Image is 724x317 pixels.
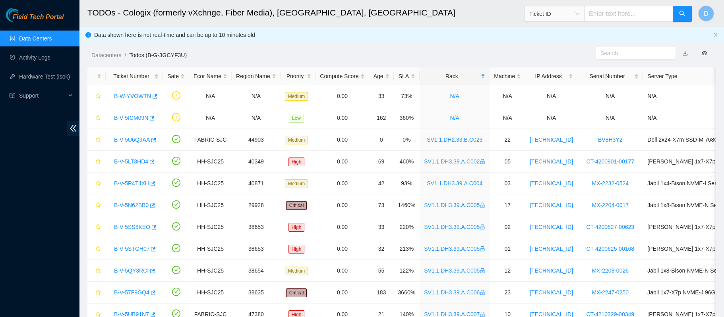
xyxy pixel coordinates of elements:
a: SV1.1.DH3.39.A.C006lock [424,289,485,296]
td: N/A [577,107,643,129]
button: download [676,47,694,60]
td: N/A [189,107,232,129]
td: 220% [394,216,420,238]
td: 0.00 [316,129,369,151]
span: check-circle [172,266,180,274]
a: SV1.1.DH3.39.A.C004 [427,180,482,186]
a: SV1.1.DH3.39.A.C005lock [424,267,485,274]
span: exclamation-circle [172,91,180,100]
td: HH-SJC25 [189,216,232,238]
a: CT-4200827-00623 [586,224,634,230]
span: search [679,10,685,18]
td: FABRIC-SJC [189,129,232,151]
a: N/A [450,115,459,121]
a: SV1.1.DH3.39.A.C005lock [424,246,485,252]
td: 213% [394,238,420,260]
td: 32 [369,238,394,260]
span: star [95,246,101,252]
button: star [92,199,101,211]
td: 3660% [394,282,420,304]
a: B-V-5QY3RCI [114,267,149,274]
span: / [124,52,126,58]
span: lock [480,290,485,295]
td: 0.00 [316,238,369,260]
span: star [95,93,101,100]
span: double-left [67,121,79,136]
td: 29928 [232,194,281,216]
span: lock [480,202,485,208]
button: star [92,242,101,255]
td: N/A [490,85,525,107]
td: 38654 [232,260,281,282]
td: 05 [490,151,525,173]
td: 460% [394,151,420,173]
td: 69 [369,151,394,173]
td: HH-SJC25 [189,151,232,173]
td: N/A [525,107,577,129]
button: D [698,6,714,21]
span: close [713,33,718,37]
a: B-V-5SS8KEO [114,224,150,230]
a: N/A [450,93,459,99]
a: B-W-YVOWTN [114,93,151,99]
a: [TECHNICAL_ID] [530,202,573,208]
td: 02 [490,216,525,238]
td: HH-SJC25 [189,238,232,260]
span: star [95,290,101,296]
span: star [95,137,101,143]
a: Todos (B-G-3GCYF3U) [129,52,187,58]
td: 17 [490,194,525,216]
a: SV1.1.DH2.33.B.C023 [427,136,482,143]
td: 33 [369,85,394,107]
button: star [92,286,101,299]
td: HH-SJC25 [189,194,232,216]
td: 0.00 [316,194,369,216]
td: N/A [232,85,281,107]
span: star [95,202,101,209]
span: star [95,159,101,165]
td: N/A [189,85,232,107]
td: 38635 [232,282,281,304]
span: Critical [286,288,307,297]
a: MX-2232-0524 [592,180,629,186]
a: MX-2204-0017 [592,202,629,208]
td: 33 [369,216,394,238]
span: star [95,268,101,274]
span: Medium [285,267,308,275]
td: 0.00 [316,151,369,173]
a: CT-4200625-00168 [586,246,634,252]
td: 22 [490,129,525,151]
a: [TECHNICAL_ID] [530,224,573,230]
td: 40349 [232,151,281,173]
td: HH-SJC25 [189,282,232,304]
a: B-V-5U6Q9AA [114,136,150,143]
td: 44903 [232,129,281,151]
span: check-circle [172,179,180,187]
a: B-V-5ICM09N [114,115,148,121]
span: read [10,93,15,98]
td: 0 [369,129,394,151]
td: 162 [369,107,394,129]
span: eye [702,50,707,56]
span: Field Tech Portal [13,13,64,21]
td: 0.00 [316,107,369,129]
td: 40871 [232,173,281,194]
span: Ticket ID [529,8,579,20]
span: check-circle [172,157,180,165]
a: [TECHNICAL_ID] [530,180,573,186]
span: check-circle [172,135,180,143]
a: CT-4200901-00177 [586,158,634,165]
span: Support [19,88,66,104]
span: lock [480,224,485,230]
td: 23 [490,282,525,304]
a: B-V-57F9GQ4 [114,289,149,296]
td: N/A [232,107,281,129]
td: 01 [490,238,525,260]
a: [TECHNICAL_ID] [530,267,573,274]
span: Medium [285,179,308,188]
a: SV1.1.DH3.39.A.C002lock [424,158,485,165]
a: B-V-5R4TJXH [114,180,149,186]
span: High [288,223,305,232]
button: star [92,264,101,277]
td: 38653 [232,216,281,238]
